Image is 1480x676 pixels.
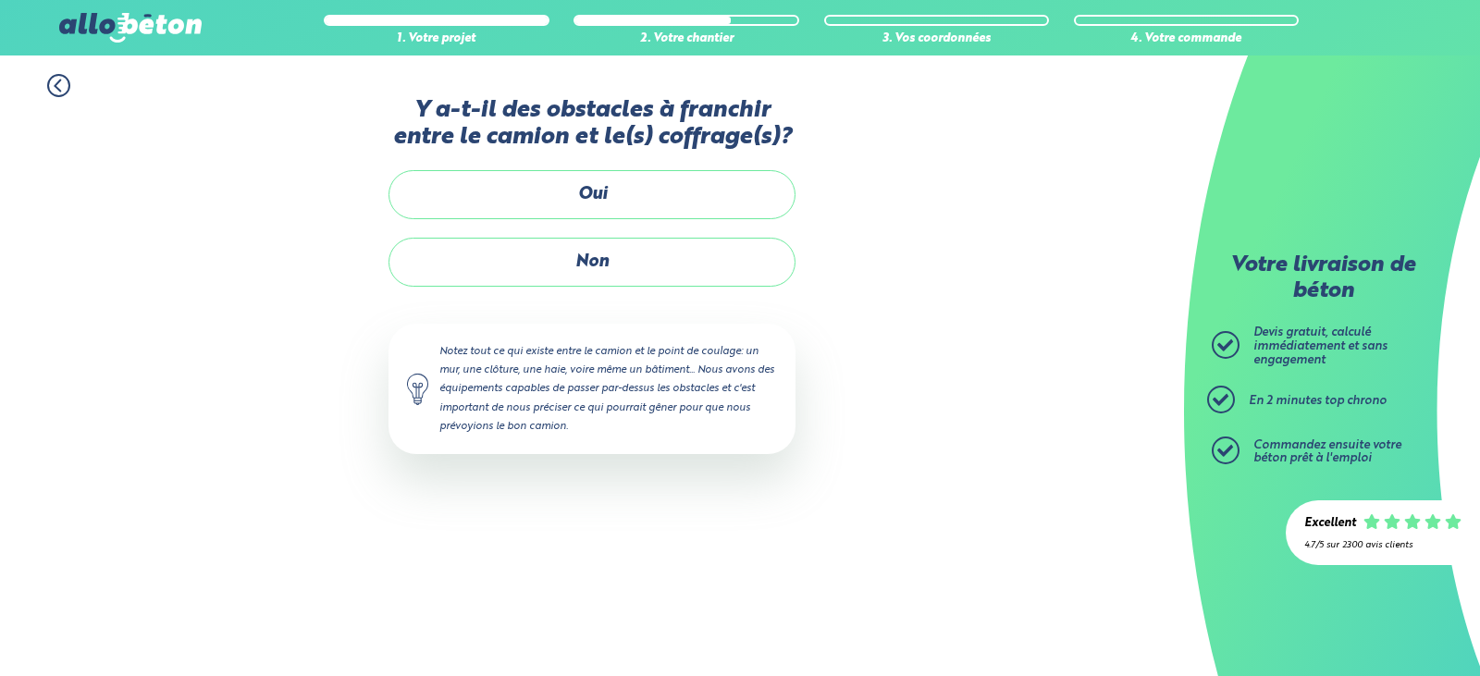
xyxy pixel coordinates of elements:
[388,97,795,152] label: Y a-t-il des obstacles à franchir entre le camion et le(s) coffrage(s)?
[324,32,549,46] div: 1. Votre projet
[1074,32,1300,46] div: 4. Votre commande
[388,170,795,219] label: Oui
[1315,604,1460,656] iframe: Help widget launcher
[388,324,795,454] div: Notez tout ce qui existe entre le camion et le point de coulage: un mur, une clôture, une haie, v...
[388,238,795,287] label: Non
[824,32,1050,46] div: 3. Vos coordonnées
[573,32,799,46] div: 2. Votre chantier
[59,13,202,43] img: allobéton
